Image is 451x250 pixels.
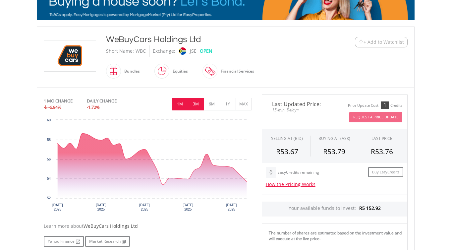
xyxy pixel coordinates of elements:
[47,157,51,161] text: 56
[47,196,51,200] text: 52
[371,136,392,141] div: LAST PRICE
[266,181,315,187] a: How the Pricing Works
[188,98,204,110] button: 3M
[85,236,130,247] a: Market Research
[200,45,212,57] div: OPEN
[44,223,252,229] div: Learn more about
[236,98,252,110] button: MAX
[47,177,51,180] text: 54
[277,170,319,176] div: EasyCredits remaining
[262,202,407,217] div: Your available funds to invest:
[359,39,364,44] img: Watchlist
[87,98,139,104] div: DAILY CHANGE
[269,230,405,241] div: The number of shares are estimated based on the investment value and will execute at the live price.
[48,104,61,110] span: -6.84%
[96,203,106,211] text: [DATE] 2025
[204,98,220,110] button: 6M
[44,117,252,216] div: Chart. Highcharts interactive chart.
[106,33,314,45] div: WeBuyCars Holdings Ltd
[106,45,134,57] div: Short Name:
[183,203,193,211] text: [DATE] 2025
[52,203,63,211] text: [DATE] 2025
[217,63,254,79] div: Financial Services
[371,147,393,156] span: R53.76
[44,236,84,247] a: Yahoo Finance
[220,98,236,110] button: 1Y
[381,101,389,109] div: 1
[266,167,276,178] div: 0
[121,63,140,79] div: Bundles
[45,40,95,71] img: EQU.ZA.WBC.png
[348,103,379,108] div: Price Update Cost:
[179,47,186,55] img: jse.png
[139,203,150,211] text: [DATE] 2025
[271,136,303,141] div: SELLING AT (BID)
[190,45,197,57] div: JSE
[323,147,345,156] span: R53.79
[136,45,146,57] div: WBC
[390,103,402,108] div: Credits
[169,63,188,79] div: Equities
[47,138,51,142] text: 58
[172,98,188,110] button: 1M
[87,104,100,110] span: -1.72%
[318,136,350,141] span: BUYING AT (ASK)
[267,107,330,113] span: 15-min. Delay*
[153,45,175,57] div: Exchange:
[84,223,138,229] span: WeBuyCars Holdings Ltd
[47,118,51,122] text: 60
[349,112,402,122] button: Request A Price Update
[44,117,252,216] svg: Interactive chart
[359,205,381,211] span: R5 152.92
[226,203,237,211] text: [DATE] 2025
[267,101,330,107] span: Last Updated Price:
[44,98,73,104] div: 1 MO CHANGE
[355,37,408,47] button: Watchlist + Add to Watchlist
[364,39,404,45] span: + Add to Watchlist
[276,147,298,156] span: R53.67
[368,167,403,177] a: Buy EasyCredits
